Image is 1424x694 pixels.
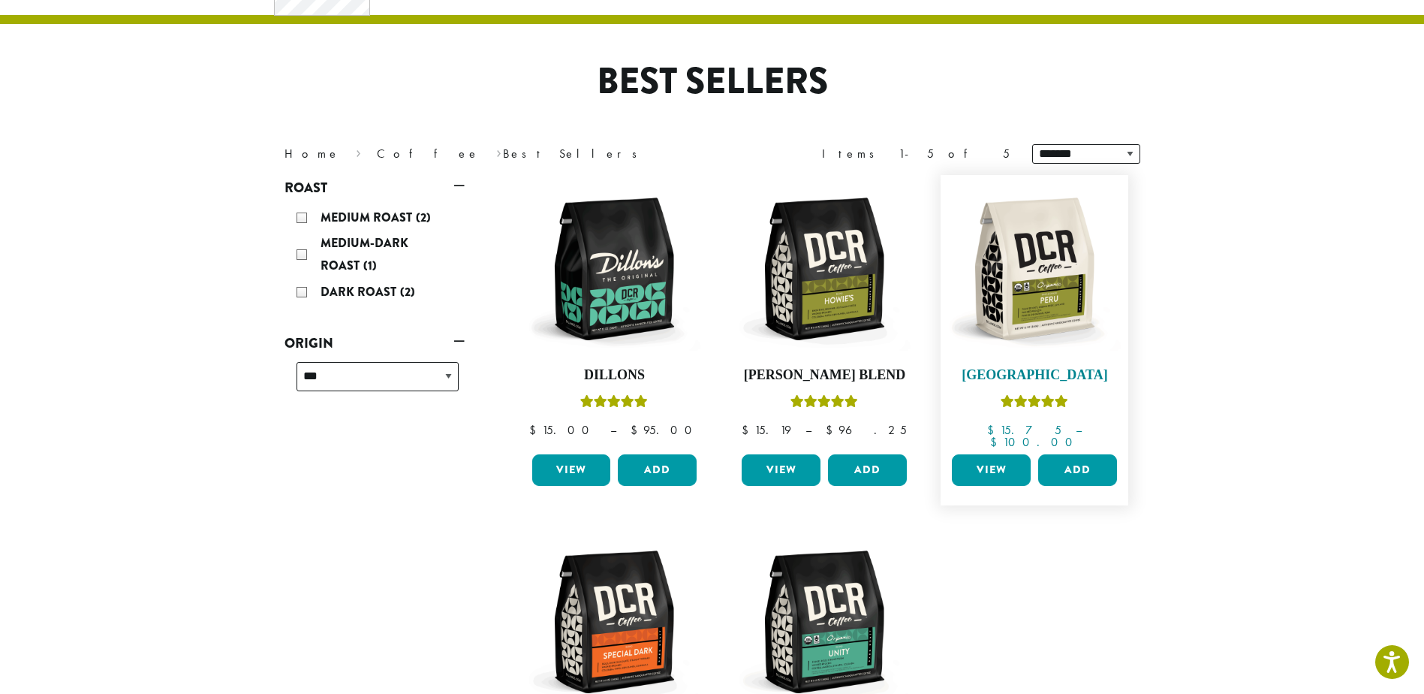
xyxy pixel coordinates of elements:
div: Origin [284,356,465,409]
img: DCR-12oz-FTO-Peru-Stock-scaled.png [948,183,1121,355]
span: $ [826,422,838,438]
bdi: 100.00 [990,434,1079,450]
span: – [805,422,811,438]
img: DCR-12oz-Dillons-Stock-scaled.png [528,183,700,355]
a: View [742,454,820,486]
a: DillonsRated 5.00 out of 5 [528,183,701,448]
a: Origin [284,330,465,356]
bdi: 15.75 [987,422,1061,438]
h4: [PERSON_NAME] Blend [738,367,911,384]
div: Rated 4.67 out of 5 [790,393,858,415]
h4: Dillons [528,367,701,384]
a: [PERSON_NAME] BlendRated 4.67 out of 5 [738,183,911,448]
div: Items 1-5 of 5 [822,145,1010,163]
img: DCR-12oz-Howies-Stock-scaled.png [738,183,911,355]
button: Add [1038,454,1117,486]
span: – [1076,422,1082,438]
bdi: 15.00 [529,422,596,438]
bdi: 95.00 [631,422,699,438]
a: [GEOGRAPHIC_DATA]Rated 4.83 out of 5 [948,183,1121,448]
h4: [GEOGRAPHIC_DATA] [948,367,1121,384]
a: View [952,454,1031,486]
span: Medium-Dark Roast [321,234,408,274]
span: (2) [416,209,431,226]
a: Coffee [377,146,480,161]
div: Rated 5.00 out of 5 [580,393,648,415]
button: Add [828,454,907,486]
span: › [496,140,501,163]
button: Add [618,454,697,486]
a: View [532,454,611,486]
a: Home [284,146,340,161]
div: Rated 4.83 out of 5 [1001,393,1068,415]
span: $ [990,434,1003,450]
bdi: 15.19 [742,422,791,438]
a: Roast [284,175,465,201]
h1: Best Sellers [273,60,1152,104]
span: $ [742,422,754,438]
span: – [610,422,616,438]
span: $ [529,422,542,438]
span: Dark Roast [321,283,400,300]
span: (2) [400,283,415,300]
div: Roast [284,201,465,312]
span: › [356,140,361,163]
span: $ [631,422,643,438]
bdi: 96.25 [826,422,907,438]
span: Medium Roast [321,209,416,226]
nav: Breadcrumb [284,145,690,163]
span: $ [987,422,1000,438]
span: (1) [363,257,377,274]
